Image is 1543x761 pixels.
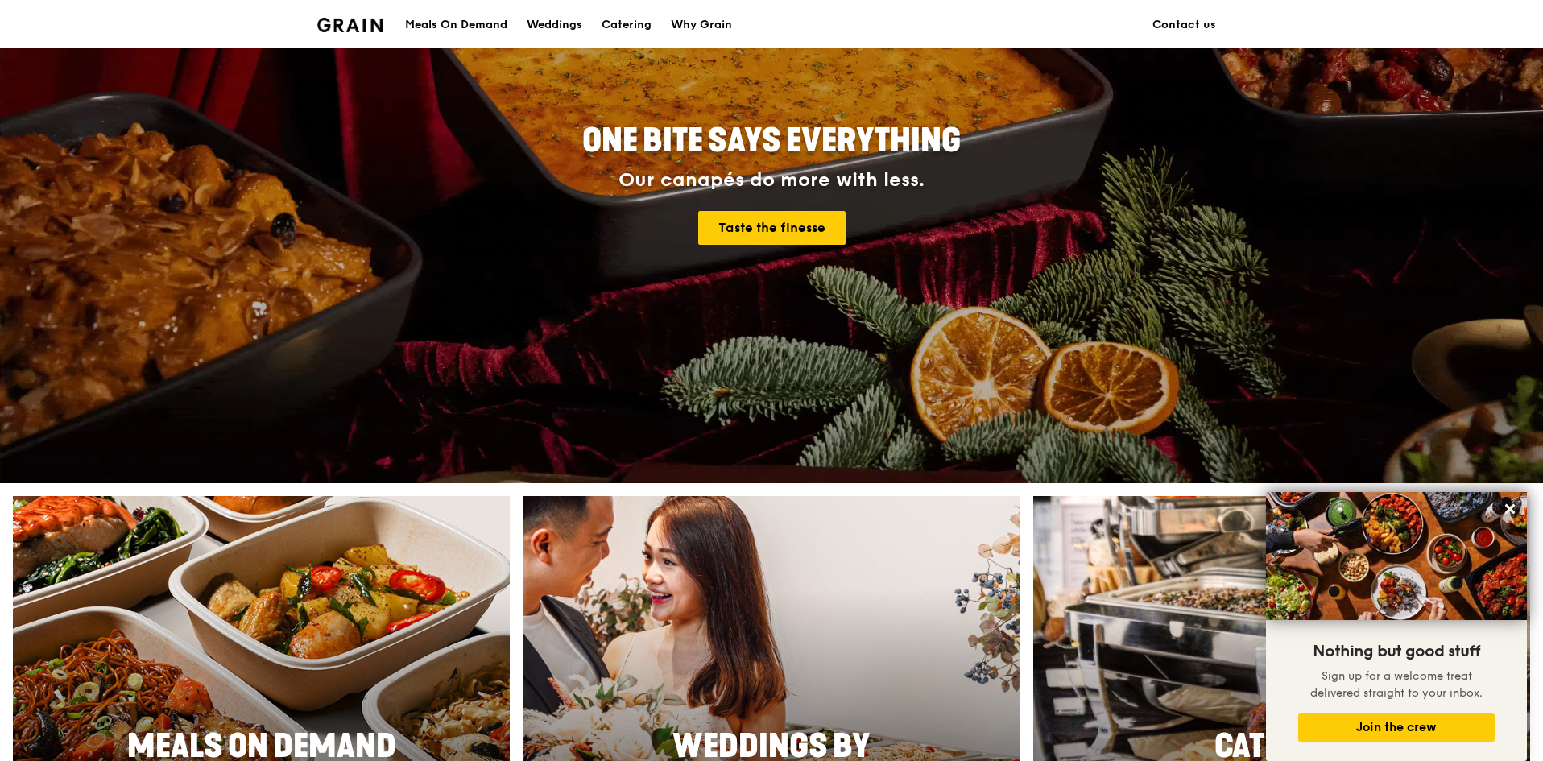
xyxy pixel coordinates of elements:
[317,18,383,32] img: Grain
[671,1,732,49] div: Why Grain
[582,122,961,160] span: ONE BITE SAYS EVERYTHING
[1497,496,1523,522] button: Close
[1143,1,1226,49] a: Contact us
[1313,642,1480,661] span: Nothing but good stuff
[1266,492,1527,620] img: DSC07876-Edit02-Large.jpeg
[482,169,1061,192] div: Our canapés do more with less.
[1298,713,1495,742] button: Join the crew
[602,1,652,49] div: Catering
[1310,669,1483,700] span: Sign up for a welcome treat delivered straight to your inbox.
[405,1,507,49] div: Meals On Demand
[661,1,742,49] a: Why Grain
[592,1,661,49] a: Catering
[698,211,846,245] a: Taste the finesse
[517,1,592,49] a: Weddings
[527,1,582,49] div: Weddings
